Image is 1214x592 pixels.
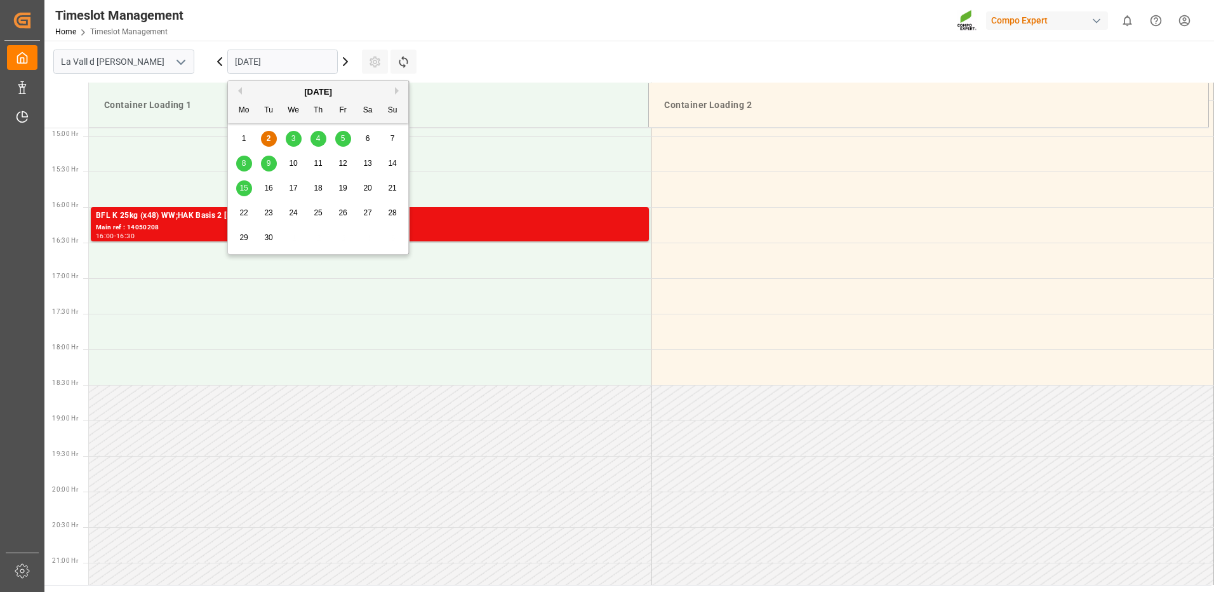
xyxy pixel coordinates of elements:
[335,156,351,172] div: Choose Friday, September 12th, 2025
[286,103,302,119] div: We
[314,184,322,192] span: 18
[291,134,296,143] span: 3
[310,205,326,221] div: Choose Thursday, September 25th, 2025
[388,208,396,217] span: 28
[360,103,376,119] div: Sa
[52,344,78,351] span: 18:00 Hr
[286,131,302,147] div: Choose Wednesday, September 3rd, 2025
[986,11,1108,30] div: Compo Expert
[335,205,351,221] div: Choose Friday, September 26th, 2025
[659,93,1198,117] div: Container Loading 2
[286,180,302,196] div: Choose Wednesday, September 17th, 2025
[261,230,277,246] div: Choose Tuesday, September 30th, 2025
[363,208,371,217] span: 27
[388,184,396,192] span: 21
[310,103,326,119] div: Th
[986,8,1113,32] button: Compo Expert
[338,184,347,192] span: 19
[96,210,644,222] div: BFL K 25kg (x48) WW;HAK Basis 2 [DATE](+4) 25kg (x48) BASIS
[239,233,248,242] span: 29
[388,159,396,168] span: 14
[360,205,376,221] div: Choose Saturday, September 27th, 2025
[267,134,271,143] span: 2
[335,103,351,119] div: Fr
[52,166,78,173] span: 15:30 Hr
[286,205,302,221] div: Choose Wednesday, September 24th, 2025
[52,415,78,422] span: 19:00 Hr
[264,233,272,242] span: 30
[55,27,76,36] a: Home
[96,222,644,233] div: Main ref : 14050208
[360,131,376,147] div: Choose Saturday, September 6th, 2025
[236,156,252,172] div: Choose Monday, September 8th, 2025
[261,131,277,147] div: Choose Tuesday, September 2nd, 2025
[363,159,371,168] span: 13
[314,208,322,217] span: 25
[114,233,116,239] div: -
[289,208,297,217] span: 24
[385,205,401,221] div: Choose Sunday, September 28th, 2025
[390,134,395,143] span: 7
[1113,6,1142,35] button: show 0 new notifications
[228,86,408,98] div: [DATE]
[227,50,338,74] input: DD.MM.YYYY
[338,159,347,168] span: 12
[96,233,114,239] div: 16:00
[242,159,246,168] span: 8
[335,180,351,196] div: Choose Friday, September 19th, 2025
[267,159,271,168] span: 9
[264,208,272,217] span: 23
[314,159,322,168] span: 11
[99,93,638,117] div: Container Loading 1
[239,208,248,217] span: 22
[236,103,252,119] div: Mo
[52,237,78,244] span: 16:30 Hr
[360,156,376,172] div: Choose Saturday, September 13th, 2025
[957,10,977,32] img: Screenshot%202023-09-29%20at%2010.02.21.png_1712312052.png
[286,156,302,172] div: Choose Wednesday, September 10th, 2025
[52,272,78,279] span: 17:00 Hr
[385,131,401,147] div: Choose Sunday, September 7th, 2025
[366,134,370,143] span: 6
[289,159,297,168] span: 10
[55,6,183,25] div: Timeslot Management
[52,557,78,564] span: 21:00 Hr
[385,103,401,119] div: Su
[341,134,345,143] span: 5
[52,308,78,315] span: 17:30 Hr
[116,233,135,239] div: 16:30
[385,156,401,172] div: Choose Sunday, September 14th, 2025
[316,134,321,143] span: 4
[236,131,252,147] div: Choose Monday, September 1st, 2025
[236,230,252,246] div: Choose Monday, September 29th, 2025
[239,184,248,192] span: 15
[53,50,194,74] input: Type to search/select
[335,131,351,147] div: Choose Friday, September 5th, 2025
[52,130,78,137] span: 15:00 Hr
[242,134,246,143] span: 1
[261,103,277,119] div: Tu
[52,521,78,528] span: 20:30 Hr
[52,201,78,208] span: 16:00 Hr
[171,52,190,72] button: open menu
[234,87,242,95] button: Previous Month
[261,156,277,172] div: Choose Tuesday, September 9th, 2025
[338,208,347,217] span: 26
[232,126,405,250] div: month 2025-09
[363,184,371,192] span: 20
[1142,6,1170,35] button: Help Center
[385,180,401,196] div: Choose Sunday, September 21st, 2025
[236,205,252,221] div: Choose Monday, September 22nd, 2025
[236,180,252,196] div: Choose Monday, September 15th, 2025
[264,184,272,192] span: 16
[310,156,326,172] div: Choose Thursday, September 11th, 2025
[261,180,277,196] div: Choose Tuesday, September 16th, 2025
[395,87,403,95] button: Next Month
[261,205,277,221] div: Choose Tuesday, September 23rd, 2025
[52,450,78,457] span: 19:30 Hr
[310,131,326,147] div: Choose Thursday, September 4th, 2025
[52,379,78,386] span: 18:30 Hr
[360,180,376,196] div: Choose Saturday, September 20th, 2025
[52,486,78,493] span: 20:00 Hr
[310,180,326,196] div: Choose Thursday, September 18th, 2025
